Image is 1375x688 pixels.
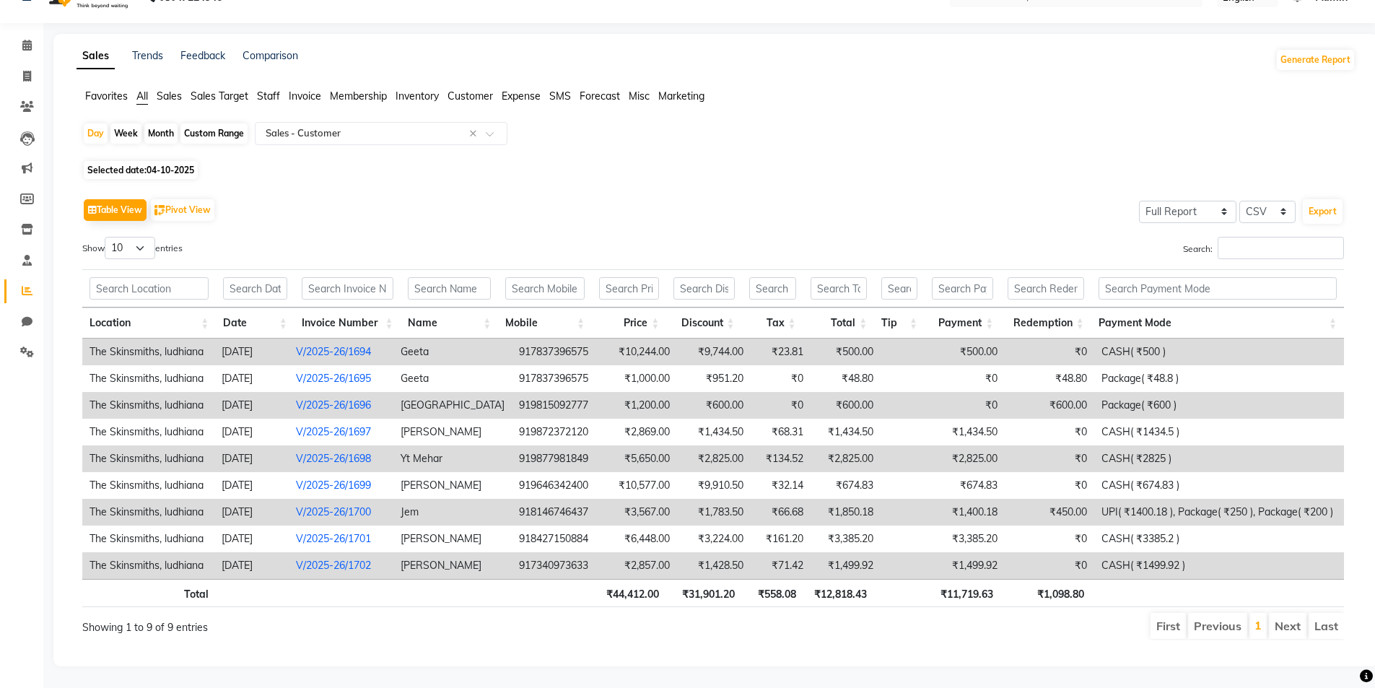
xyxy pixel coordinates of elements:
td: ₹48.80 [1005,365,1094,392]
th: Location: activate to sort column ascending [82,308,216,339]
th: ₹12,818.43 [803,579,875,607]
td: CASH( ₹1434.5 ) [1094,419,1344,445]
td: 919815092777 [512,392,603,419]
td: 917837396575 [512,339,603,365]
td: CASH( ₹674.83 ) [1094,472,1344,499]
td: ₹66.68 [751,499,811,526]
td: [PERSON_NAME] [393,472,512,499]
th: Discount: activate to sort column ascending [666,308,741,339]
span: Misc [629,90,650,103]
button: Generate Report [1277,50,1354,70]
td: The Skinsmiths, ludhiana [82,392,214,419]
div: Day [84,123,108,144]
a: Comparison [243,49,298,62]
label: Search: [1183,237,1344,259]
td: ₹1,200.00 [603,392,676,419]
a: V/2025-26/1702 [296,559,371,572]
td: ₹0 [930,392,1004,419]
td: ₹161.20 [751,526,811,552]
span: Sales [157,90,182,103]
td: ₹10,577.00 [603,472,676,499]
input: Search Tax [749,277,796,300]
td: ₹600.00 [811,392,881,419]
td: ₹1,000.00 [603,365,676,392]
td: ₹2,825.00 [677,445,751,472]
td: ₹1,434.50 [811,419,881,445]
td: [PERSON_NAME] [393,526,512,552]
a: V/2025-26/1700 [296,505,371,518]
td: Package( ₹600 ) [1094,392,1344,419]
td: [DATE] [214,499,289,526]
input: Search Name [408,277,492,300]
select: Showentries [105,237,155,259]
th: ₹1,098.80 [1000,579,1091,607]
td: ₹1,850.18 [811,499,881,526]
td: The Skinsmiths, ludhiana [82,526,214,552]
td: ₹1,400.18 [930,499,1004,526]
td: ₹674.83 [930,472,1004,499]
th: Total [82,579,216,607]
input: Search Tip [881,277,917,300]
td: [PERSON_NAME] [393,419,512,445]
a: V/2025-26/1698 [296,452,371,465]
a: V/2025-26/1694 [296,345,371,358]
td: ₹2,825.00 [930,445,1004,472]
td: UPI( ₹1400.18 ), Package( ₹250 ), Package( ₹200 ) [1094,499,1344,526]
td: [PERSON_NAME] [393,552,512,579]
span: 04-10-2025 [147,165,194,175]
td: ₹68.31 [751,419,811,445]
input: Search Date [223,277,287,300]
a: Trends [132,49,163,62]
input: Search Payment Mode [1099,277,1337,300]
button: Table View [84,199,147,221]
td: ₹0 [1005,419,1094,445]
a: V/2025-26/1696 [296,399,371,412]
input: Search Invoice Number [302,277,393,300]
td: ₹3,385.20 [811,526,881,552]
td: CASH( ₹1499.92 ) [1094,552,1344,579]
td: [DATE] [214,472,289,499]
th: ₹11,719.63 [925,579,1000,607]
a: V/2025-26/1701 [296,532,371,545]
input: Search Redemption [1008,277,1084,300]
a: V/2025-26/1699 [296,479,371,492]
td: Package( ₹48.8 ) [1094,365,1344,392]
td: CASH( ₹500 ) [1094,339,1344,365]
td: ₹1,499.92 [811,552,881,579]
td: ₹0 [930,365,1004,392]
th: Total: activate to sort column ascending [803,308,875,339]
td: ₹6,448.00 [603,526,676,552]
td: Yt Mehar [393,445,512,472]
td: ₹2,857.00 [603,552,676,579]
td: ₹0 [1005,526,1094,552]
td: [DATE] [214,392,289,419]
span: Customer [448,90,493,103]
span: All [136,90,148,103]
td: ₹9,910.50 [677,472,751,499]
a: Sales [77,43,115,69]
td: [DATE] [214,365,289,392]
span: Expense [502,90,541,103]
td: The Skinsmiths, ludhiana [82,472,214,499]
input: Search Payment [932,277,993,300]
td: ₹450.00 [1005,499,1094,526]
button: Pivot View [151,199,214,221]
th: ₹31,901.20 [666,579,741,607]
th: ₹44,412.00 [592,579,666,607]
td: [DATE] [214,445,289,472]
td: The Skinsmiths, ludhiana [82,365,214,392]
span: Marketing [658,90,704,103]
td: ₹3,385.20 [930,526,1004,552]
td: ₹2,869.00 [603,419,676,445]
input: Search Total [811,277,868,300]
a: V/2025-26/1697 [296,425,371,438]
span: Invoice [289,90,321,103]
input: Search Price [599,277,659,300]
td: The Skinsmiths, ludhiana [82,419,214,445]
a: V/2025-26/1695 [296,372,371,385]
th: Payment: activate to sort column ascending [925,308,1000,339]
button: Export [1303,199,1343,224]
td: Geeta [393,365,512,392]
td: The Skinsmiths, ludhiana [82,339,214,365]
td: 919877981849 [512,445,603,472]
